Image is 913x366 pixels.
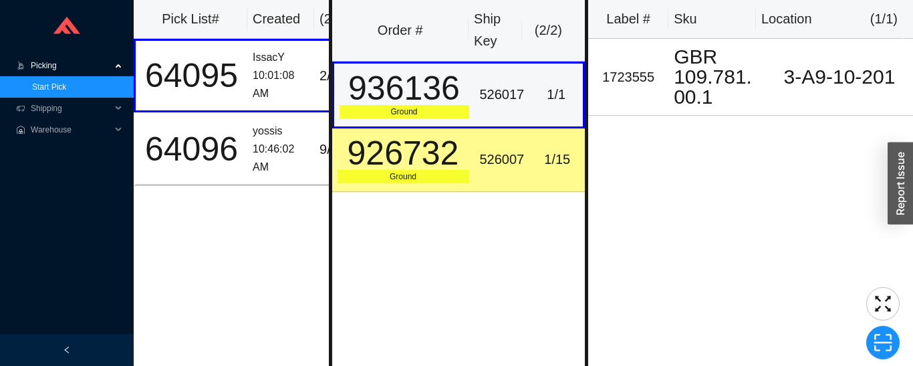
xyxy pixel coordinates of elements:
[253,122,309,141] div: yossis
[319,65,360,87] div: 2 / 15
[253,67,309,102] div: 10:01:08 AM
[253,141,309,176] div: 10:46:02 AM
[479,149,524,171] div: 526007
[338,170,469,183] div: Ground
[594,66,663,88] div: 1723555
[479,84,524,106] div: 526017
[338,136,469,170] div: 926732
[867,294,899,314] span: fullscreen
[771,67,908,87] div: 3-A9-10-201
[866,326,900,359] button: scan
[253,49,309,67] div: IssacY
[535,149,579,171] div: 1 / 15
[761,8,812,30] div: Location
[870,8,898,30] div: ( 1 / 1 )
[141,132,242,166] div: 64096
[340,72,469,105] div: 936136
[340,105,469,118] div: Ground
[31,55,111,76] span: Picking
[32,82,66,92] a: Start Pick
[31,98,111,119] span: Shipping
[31,119,111,141] span: Warehouse
[867,333,899,353] span: scan
[319,139,360,161] div: 9 / 9
[63,346,71,354] span: left
[535,84,577,106] div: 1 / 1
[866,287,900,321] button: fullscreen
[141,59,242,92] div: 64095
[319,8,362,30] div: ( 2 )
[527,19,570,41] div: ( 2 / 2 )
[674,47,761,107] div: GBR 109.781.00.1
